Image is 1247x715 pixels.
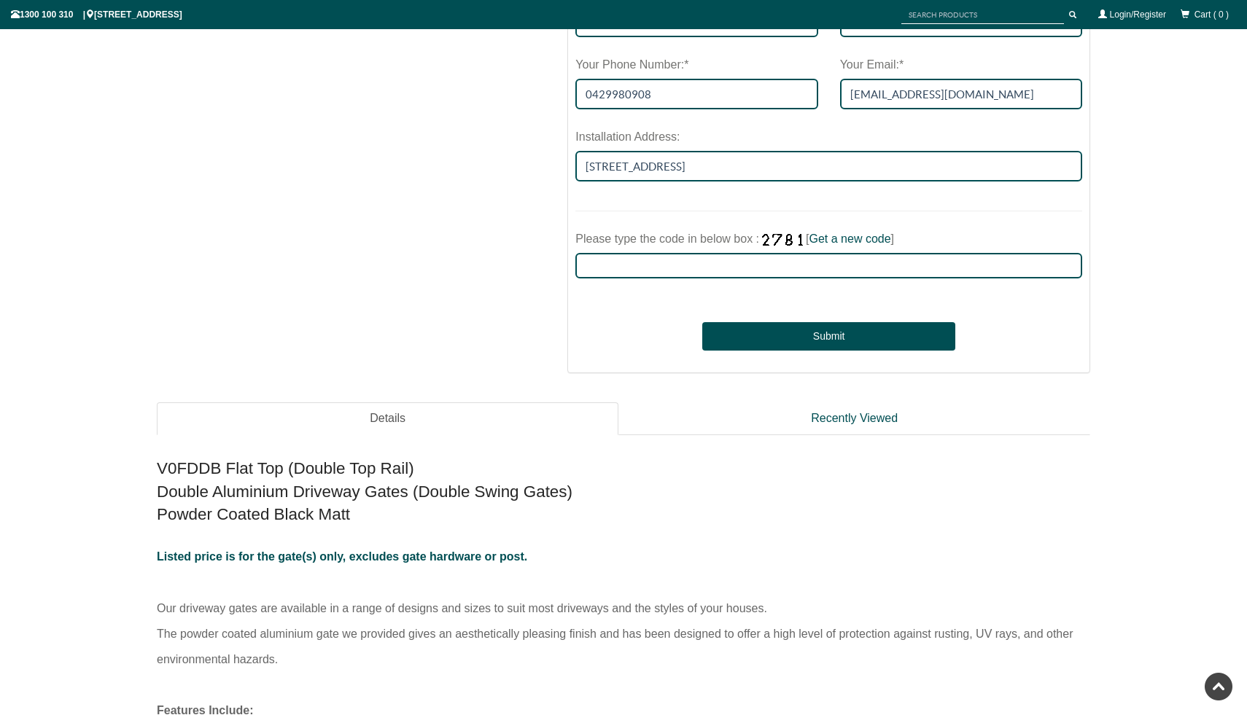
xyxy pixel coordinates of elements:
[157,544,1090,698] p: Our driveway gates are available in a range of designs and sizes to suit most driveways and the s...
[840,52,904,79] label: Your Email:*
[575,124,680,151] label: Installation Address:
[11,9,182,20] span: 1300 100 310 | [STREET_ADDRESS]
[1110,9,1166,20] a: Login/Register
[618,402,1090,435] a: Recently Viewed
[702,322,955,351] button: Submit
[157,457,1090,525] h2: V0FDDB Flat Top (Double Top Rail) Double Aluminium Driveway Gates (Double Swing Gates) Powder Coa...
[575,52,688,79] label: Your Phone Number:*
[809,233,891,245] a: Get a new code
[759,233,806,246] img: Click here for another number
[157,550,527,563] span: Listed price is for the gate(s) only, excludes gate hardware or post.
[901,6,1064,24] input: SEARCH PRODUCTS
[157,402,618,435] a: Details
[575,226,894,253] label: Please type the code in below box : [ ]
[955,325,1247,664] iframe: LiveChat chat widget
[1194,9,1229,20] span: Cart ( 0 )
